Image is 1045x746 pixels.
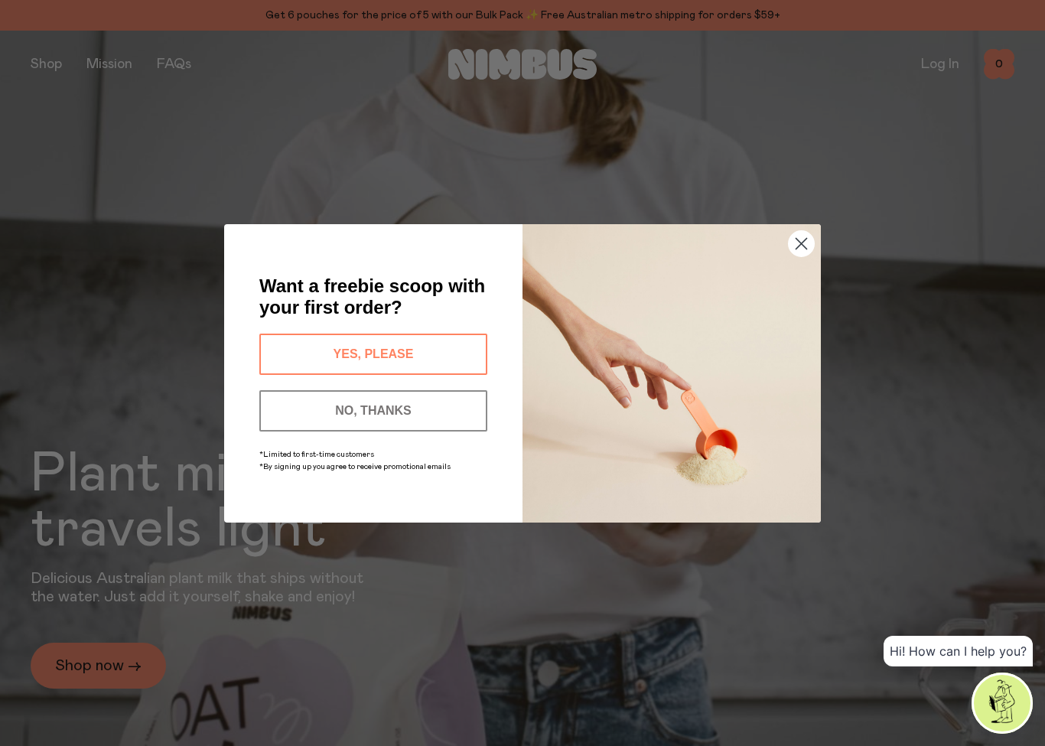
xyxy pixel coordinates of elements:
span: Want a freebie scoop with your first order? [259,275,485,318]
button: NO, THANKS [259,390,487,432]
img: agent [974,675,1030,731]
span: *By signing up you agree to receive promotional emails [259,463,451,471]
button: YES, PLEASE [259,334,487,375]
div: Hi! How can I help you? [884,636,1033,666]
button: Close dialog [788,230,815,257]
img: c0d45117-8e62-4a02-9742-374a5db49d45.jpeg [522,224,821,523]
span: *Limited to first-time customers [259,451,374,458]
